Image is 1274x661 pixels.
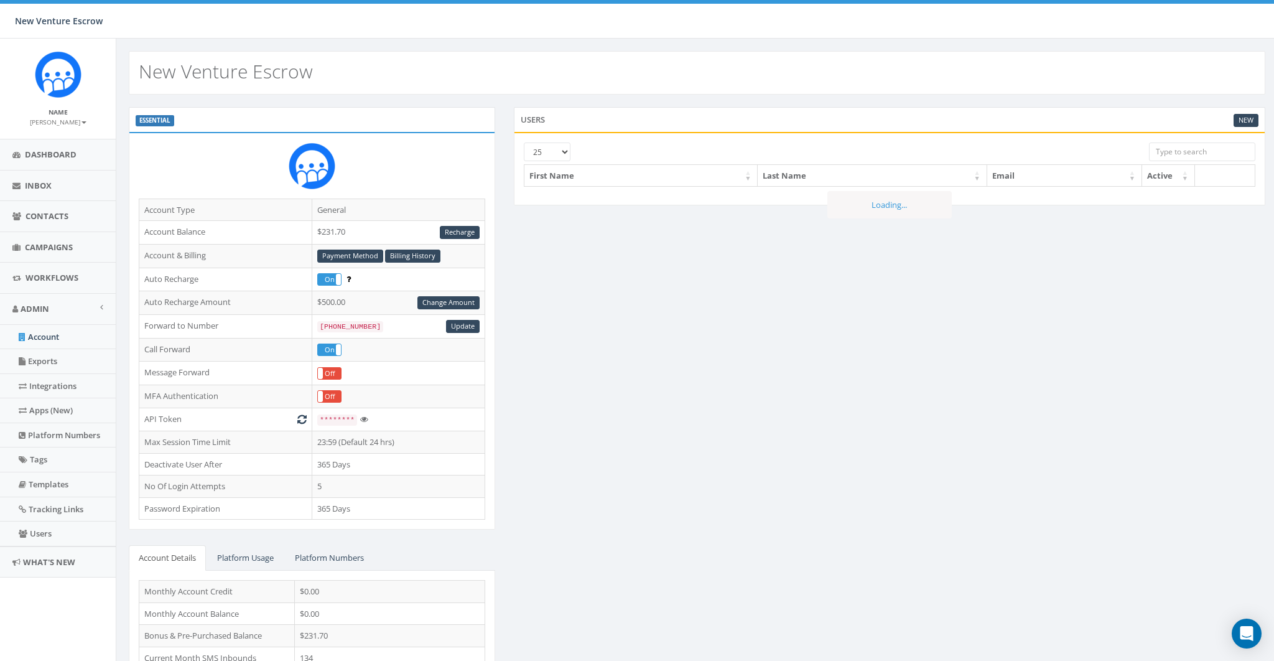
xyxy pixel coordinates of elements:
th: First Name [524,165,758,187]
td: Account & Billing [139,244,312,268]
img: Rally_Corp_Icon_1.png [35,51,81,98]
td: $231.70 [295,625,485,647]
span: Campaigns [25,241,73,253]
span: Enable to prevent campaign failure. [346,273,351,284]
span: Contacts [26,210,68,222]
div: Loading... [827,191,952,219]
th: Email [987,165,1142,187]
td: General [312,199,485,221]
span: Dashboard [25,149,77,160]
td: Monthly Account Credit [139,580,295,602]
a: Platform Usage [207,545,284,571]
label: ESSENTIAL [136,115,174,126]
label: On [318,274,341,285]
th: Active [1142,165,1195,187]
td: $231.70 [312,221,485,245]
code: [PHONE_NUMBER] [317,321,383,332]
div: Users [514,107,1265,132]
span: New Venture Escrow [15,15,103,27]
td: MFA Authentication [139,385,312,408]
td: $500.00 [312,291,485,315]
td: Call Forward [139,338,312,362]
a: [PERSON_NAME] [30,116,86,127]
input: Type to search [1149,143,1255,161]
label: On [318,344,341,355]
td: API Token [139,408,312,431]
th: Last Name [758,165,987,187]
td: Max Session Time Limit [139,431,312,454]
a: Change Amount [417,296,480,309]
td: No Of Login Attempts [139,476,312,498]
td: 365 Days [312,453,485,476]
span: Workflows [26,272,78,283]
td: Bonus & Pre-Purchased Balance [139,625,295,647]
i: Generate New Token [297,415,307,423]
span: What's New [23,556,75,568]
small: [PERSON_NAME] [30,118,86,126]
td: 5 [312,476,485,498]
img: Rally_Corp_Icon_1.png [289,143,335,189]
td: $0.00 [295,602,485,625]
div: OnOff [317,390,342,403]
td: $0.00 [295,580,485,602]
a: Billing History [385,250,440,263]
td: 365 Days [312,497,485,520]
a: Platform Numbers [285,545,374,571]
a: Account Details [129,545,206,571]
td: Account Balance [139,221,312,245]
td: Message Forward [139,362,312,385]
td: Forward to Number [139,314,312,338]
td: Account Type [139,199,312,221]
div: OnOff [317,344,342,356]
td: Deactivate User After [139,453,312,476]
td: Password Expiration [139,497,312,520]
td: Monthly Account Balance [139,602,295,625]
span: Inbox [25,180,52,191]
a: Update [446,320,480,333]
span: Admin [21,303,49,314]
label: Off [318,368,341,379]
a: New [1234,114,1258,127]
td: Auto Recharge [139,268,312,291]
div: OnOff [317,273,342,286]
a: Payment Method [317,250,383,263]
label: Off [318,391,341,402]
td: 23:59 (Default 24 hrs) [312,431,485,454]
a: Recharge [440,226,480,239]
small: Name [49,108,68,116]
div: Open Intercom Messenger [1232,619,1262,649]
h2: New Venture Escrow [139,61,313,82]
td: Auto Recharge Amount [139,291,312,315]
div: OnOff [317,367,342,380]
